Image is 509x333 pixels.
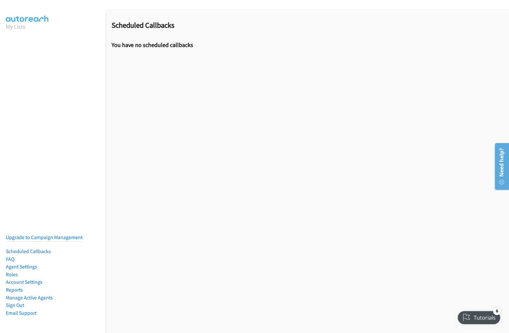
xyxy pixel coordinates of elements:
a: Email Support [6,310,37,316]
a: Manage Active Agents [6,295,53,301]
a: FAQ [6,256,14,262]
h2: You have no scheduled callbacks [112,41,509,49]
a: Account Settings [6,279,42,285]
a: Scheduled Callbacks [6,248,51,254]
a: Sign Out [6,302,24,308]
a: Reports [6,287,23,293]
a: My Lists [6,23,25,30]
a: Upgrade to Campaign Management [6,234,83,240]
h1: Scheduled Callbacks [112,21,509,30]
a: Roles [6,271,18,278]
a: Agent Settings [6,264,37,270]
iframe: Checklist [454,305,504,328]
iframe: Resource Center [491,143,509,190]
